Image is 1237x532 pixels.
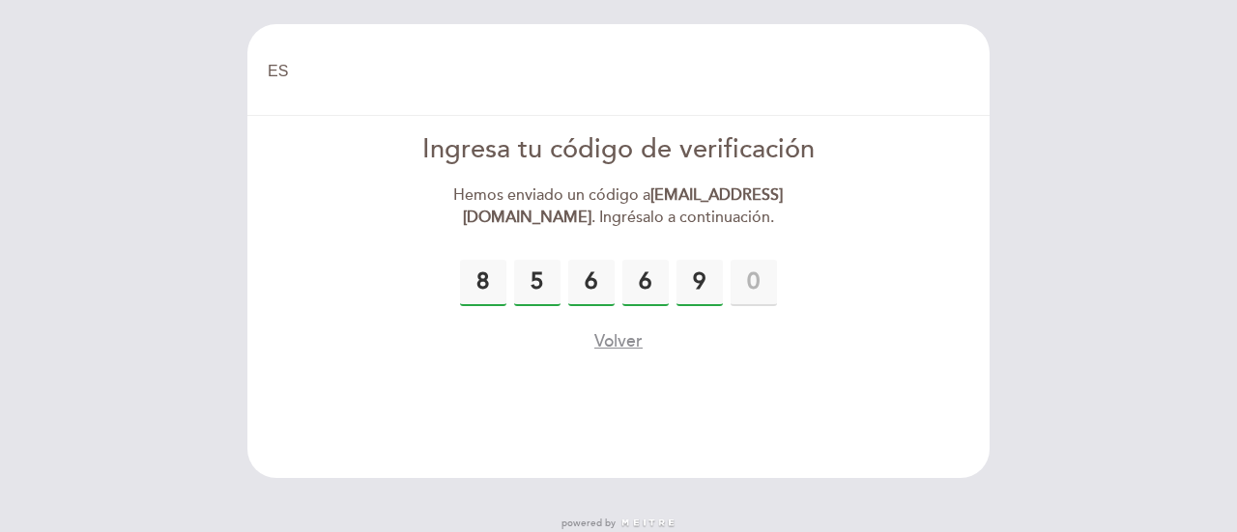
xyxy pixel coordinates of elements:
input: 0 [731,260,777,306]
input: 0 [514,260,561,306]
a: powered by [561,517,676,530]
input: 0 [622,260,669,306]
div: Ingresa tu código de verificación [397,131,841,169]
span: powered by [561,517,616,530]
input: 0 [568,260,615,306]
div: Hemos enviado un código a . Ingrésalo a continuación. [397,184,841,229]
input: 0 [676,260,723,306]
strong: [EMAIL_ADDRESS][DOMAIN_NAME] [463,185,784,227]
img: MEITRE [620,518,676,528]
input: 0 [460,260,506,306]
button: Volver [594,329,643,353]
